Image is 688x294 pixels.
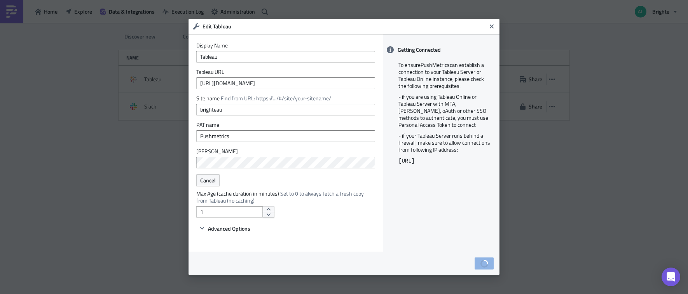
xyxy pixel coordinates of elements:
div: Getting Connected [383,42,499,58]
label: Tableau URL [196,68,375,75]
label: Max Age (cache duration in minutes) [196,190,375,204]
button: Cancel [196,174,220,186]
label: Display Name [196,42,375,49]
p: To ensure PushMetrics can establish a connection to your Tableau Server or Tableau Online instanc... [398,61,492,89]
span: Find from URL: https://.../#/site/your-sitename/ [221,94,331,102]
input: https://tableau.domain.com [196,77,375,89]
input: Give it a name [196,51,375,63]
button: increment [263,206,274,212]
iframe: How To Connect Tableau with PushMetrics [396,172,494,242]
code: [URL] [398,158,415,164]
input: Enter a number... [196,206,263,218]
span: Advanced Options [208,224,250,233]
button: decrement [263,212,274,218]
span: Cancel [200,176,216,184]
p: - if your Tableau Server runs behind a firewall, make sure to allow connections from following IP... [398,132,492,153]
p: - if you are using Tableau Online or Tableau Server with MFA, [PERSON_NAME], oAuth or other SSO m... [398,93,492,128]
input: Personal Access Token Name [196,130,375,142]
h6: Edit Tableau [203,23,486,30]
label: Site name [196,95,375,102]
div: Open Intercom Messenger [662,268,680,286]
span: Set to 0 to always fetch a fresh copy from Tableau (no caching) [196,189,364,205]
button: Close [486,21,498,32]
label: PAT name [196,121,375,128]
input: Tableau Site name [196,104,375,115]
button: Advanced Options [196,224,253,233]
label: [PERSON_NAME] [196,148,375,155]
